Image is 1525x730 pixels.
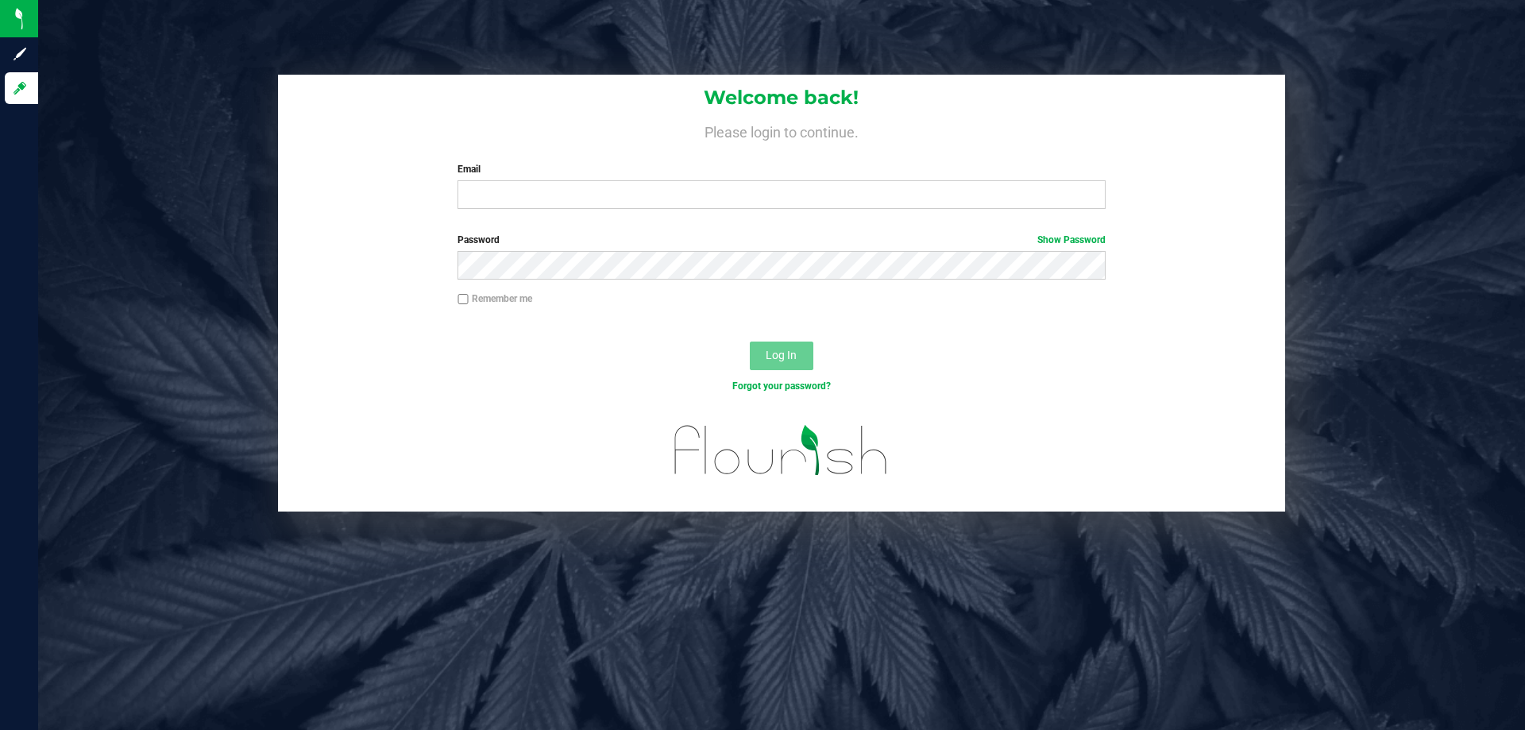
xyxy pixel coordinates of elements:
[655,410,907,491] img: flourish_logo.svg
[278,87,1285,108] h1: Welcome back!
[750,342,813,370] button: Log In
[1037,234,1106,245] a: Show Password
[457,162,1105,176] label: Email
[457,292,532,306] label: Remember me
[766,349,797,361] span: Log In
[457,294,469,305] input: Remember me
[732,380,831,392] a: Forgot your password?
[12,80,28,96] inline-svg: Log in
[278,121,1285,140] h4: Please login to continue.
[12,46,28,62] inline-svg: Sign up
[457,234,500,245] span: Password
